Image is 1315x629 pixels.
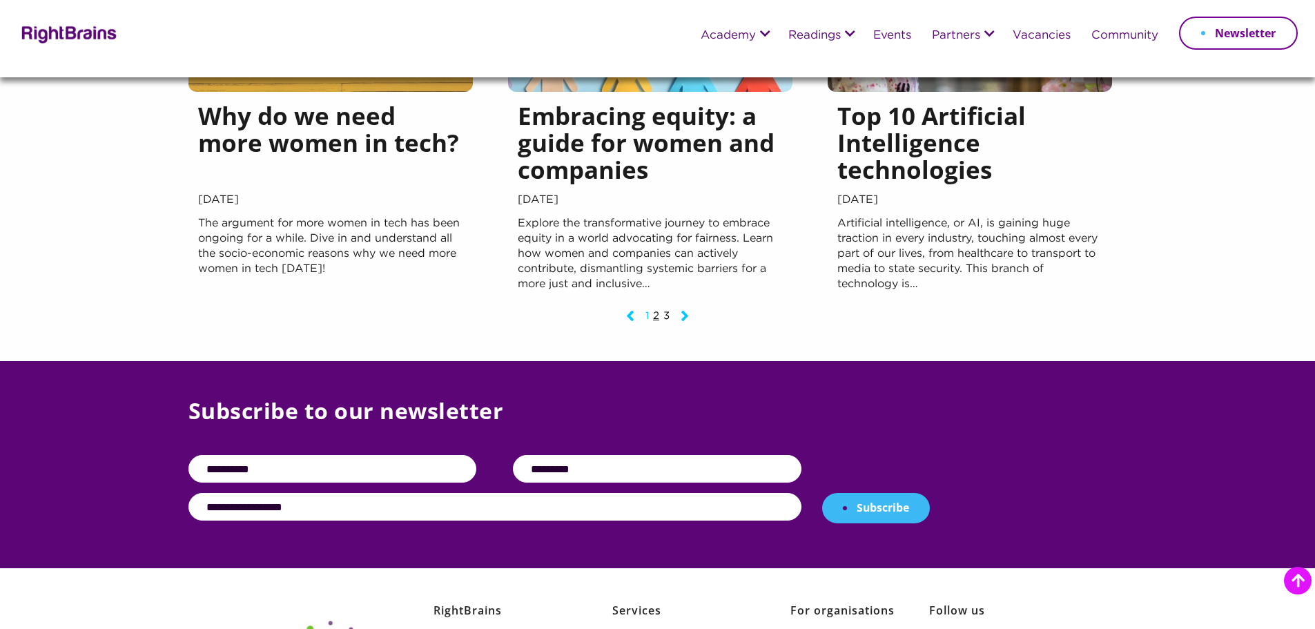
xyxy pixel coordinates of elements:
[619,314,641,323] a: Previous page
[788,30,841,42] a: Readings
[645,311,649,320] a: 1
[198,216,463,292] p: The argument for more women in tech has been ongoing for a while. Dive in and understand all the ...
[674,314,696,323] a: Next page
[837,190,1102,211] span: [DATE]
[518,216,783,292] p: Explore the transformative journey to embrace equity in a world advocating for fairness. Learn ho...
[822,493,930,523] button: Subscribe
[1013,30,1071,42] a: Vacancies
[837,102,1102,190] h5: Top 10 Artificial Intelligence technologies
[1091,30,1158,42] a: Community
[518,102,783,190] h5: Embracing equity: a guide for women and companies
[932,30,980,42] a: Partners
[17,23,117,43] img: Rightbrains
[873,30,911,42] a: Events
[198,102,463,190] h5: Why do we need more women in tech?
[837,216,1102,292] p: Artificial intelligence, or AI, is gaining huge traction in every industry, touching almost every...
[518,190,783,211] span: [DATE]
[1179,17,1298,50] a: Newsletter
[653,311,659,320] a: 2
[701,30,756,42] a: Academy
[198,190,463,211] span: [DATE]
[663,311,670,320] a: 3
[188,396,1127,456] p: Subscribe to our newsletter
